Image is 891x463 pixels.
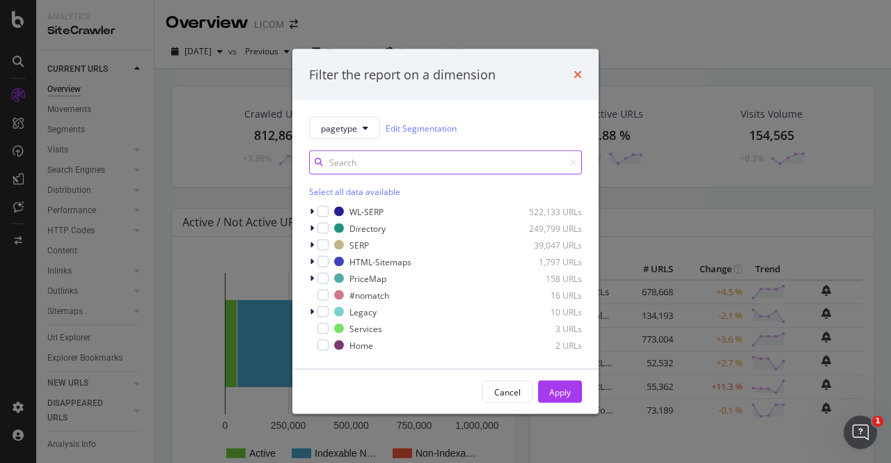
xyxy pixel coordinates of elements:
div: modal [292,49,599,414]
div: Directory [349,222,386,234]
div: 522,133 URLs [514,205,582,217]
button: Cancel [482,381,533,403]
div: Legacy [349,306,377,317]
div: times [574,65,582,84]
iframe: Intercom live chat [844,416,877,449]
div: 39,047 URLs [514,239,582,251]
div: 158 URLs [514,272,582,284]
div: WL-SERP [349,205,384,217]
div: Filter the report on a dimension [309,65,496,84]
a: Edit Segmentation [386,120,457,135]
input: Search [309,150,582,175]
div: Cancel [494,386,521,398]
button: pagetype [309,117,380,139]
div: HTML-Sitemaps [349,256,411,267]
div: 249,799 URLs [514,222,582,234]
div: #nomatch [349,289,389,301]
div: 3 URLs [514,322,582,334]
div: 1,797 URLs [514,256,582,267]
button: Apply [538,381,582,403]
div: Apply [549,386,571,398]
div: 16 URLs [514,289,582,301]
div: PriceMap [349,272,386,284]
div: 10 URLs [514,306,582,317]
div: SERP [349,239,369,251]
span: 1 [872,416,883,427]
div: Home [349,339,373,351]
div: 2 URLs [514,339,582,351]
div: Select all data available [309,186,582,198]
span: pagetype [321,122,357,134]
div: Services [349,322,382,334]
